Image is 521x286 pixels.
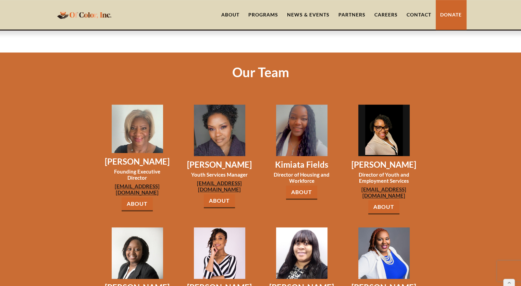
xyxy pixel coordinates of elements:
h3: [PERSON_NAME] [104,156,171,167]
a: home [55,7,113,23]
h1: Our Team [232,64,289,80]
a: About [122,197,153,211]
h3: Director of Youth and Employment Services [351,171,417,184]
a: About [204,194,235,208]
a: [EMAIL_ADDRESS][DOMAIN_NAME] [104,183,171,195]
div: Programs [248,11,278,18]
h3: Youth Services Manager [186,171,253,178]
a: About [368,200,399,214]
h3: Director of Housing and Workforce [269,171,335,184]
a: About [286,186,317,200]
h3: [PERSON_NAME] [186,159,253,170]
h3: [PERSON_NAME] [351,159,417,170]
h3: Kimiata Fields [269,159,335,170]
h3: Founding Executive Director [104,168,171,181]
a: [EMAIL_ADDRESS][DOMAIN_NAME] [351,186,417,199]
a: [EMAIL_ADDRESS][DOMAIN_NAME] [186,180,253,192]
